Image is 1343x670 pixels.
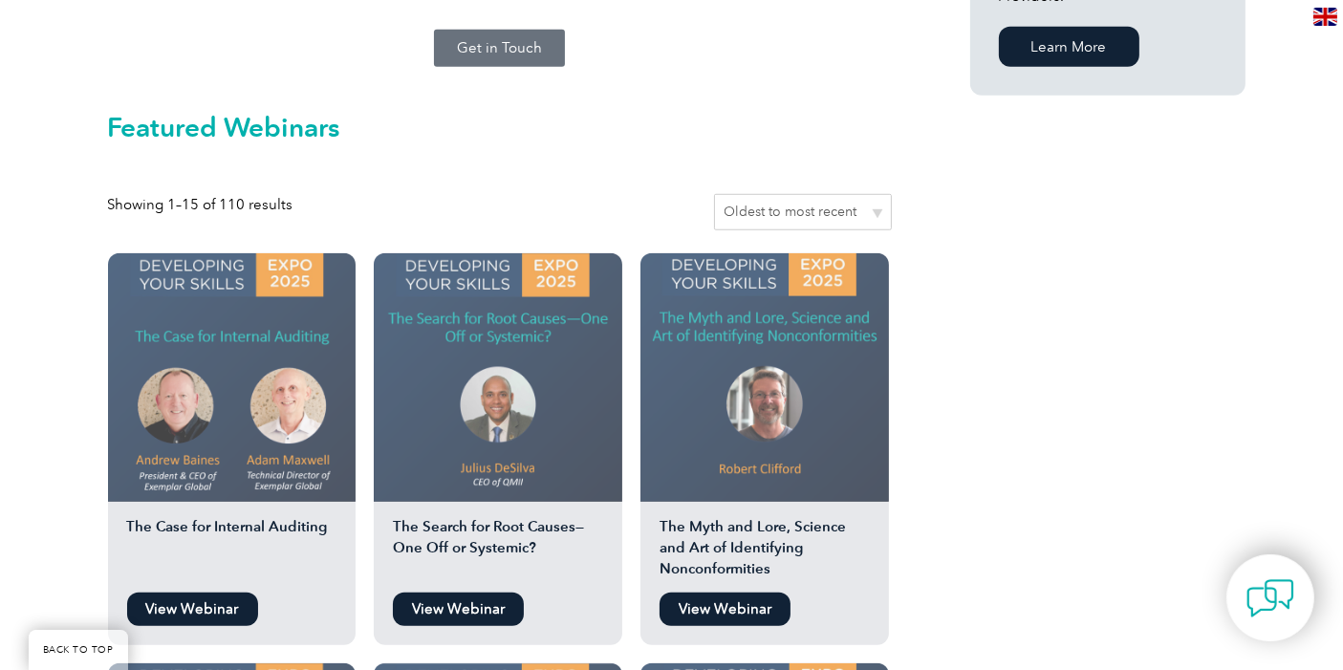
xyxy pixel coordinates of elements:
a: The Search for Root Causes—One Off or Systemic? [374,253,622,583]
a: View Webinar [660,593,791,626]
img: The Case for Internal Auditing [108,253,357,502]
img: Julius DeSilva [374,253,622,502]
img: contact-chat.png [1246,574,1294,622]
h2: The Myth and Lore, Science and Art of Identifying Nonconformities [640,516,889,583]
a: The Case for Internal Auditing [108,253,357,583]
a: BACK TO TOP [29,630,128,670]
img: en [1313,8,1337,26]
span: Get in Touch [457,41,542,55]
h2: The Search for Root Causes—One Off or Systemic? [374,516,622,583]
h2: Featured Webinars [108,112,892,142]
a: View Webinar [393,593,524,626]
p: Showing 1–15 of 110 results [108,194,293,215]
img: The Myth and Lore, Science and Art of Identifying Nonconformities [640,253,889,502]
a: View Webinar [127,593,258,626]
a: The Myth and Lore, Science and Art of Identifying Nonconformities [640,253,889,583]
h2: The Case for Internal Auditing [108,516,357,583]
select: Shop order [714,194,892,230]
a: Learn More [999,27,1139,67]
a: Get in Touch [434,30,565,67]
